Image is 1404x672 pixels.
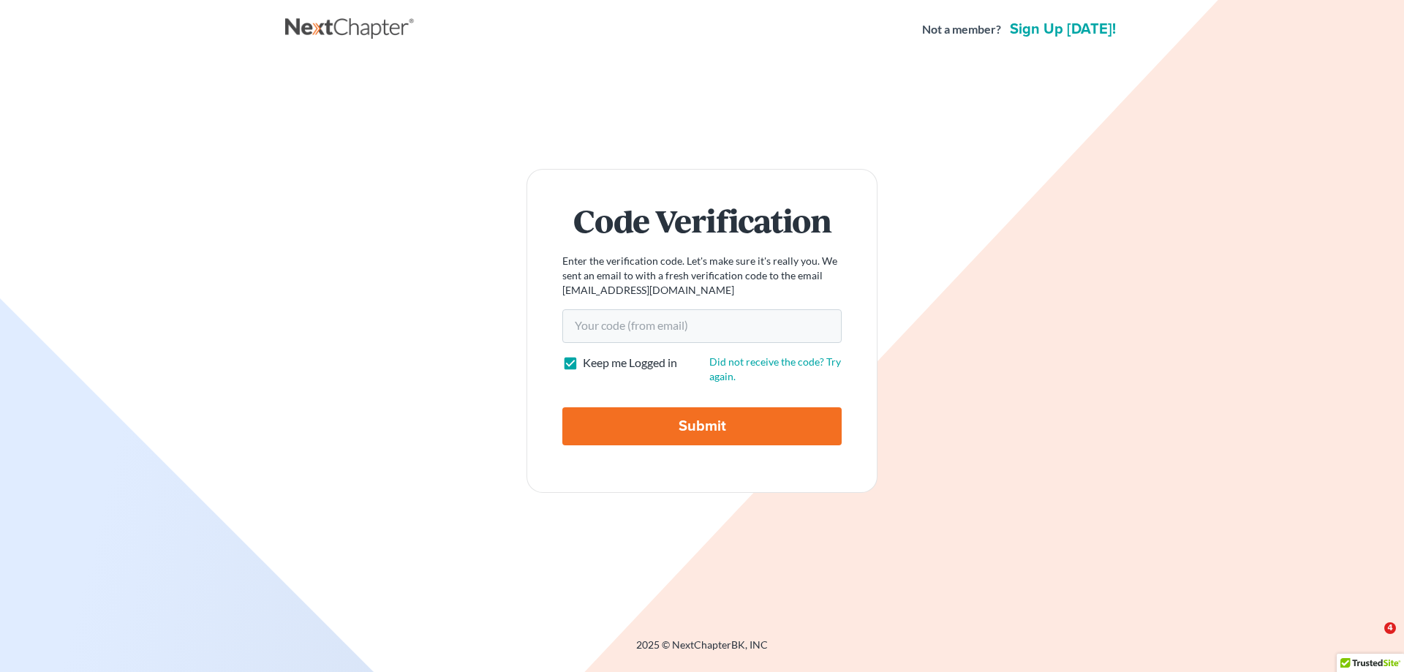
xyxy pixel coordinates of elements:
[285,638,1119,664] div: 2025 © NextChapterBK, INC
[709,355,841,382] a: Did not receive the code? Try again.
[583,355,677,371] label: Keep me Logged in
[922,21,1001,38] strong: Not a member?
[1354,622,1389,657] iframe: Intercom live chat
[562,407,842,445] input: Submit
[1007,22,1119,37] a: Sign up [DATE]!
[562,205,842,236] h1: Code Verification
[1384,622,1396,634] span: 4
[562,309,842,343] input: Your code (from email)
[562,254,842,298] p: Enter the verification code. Let's make sure it's really you. We sent an email to with a fresh ve...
